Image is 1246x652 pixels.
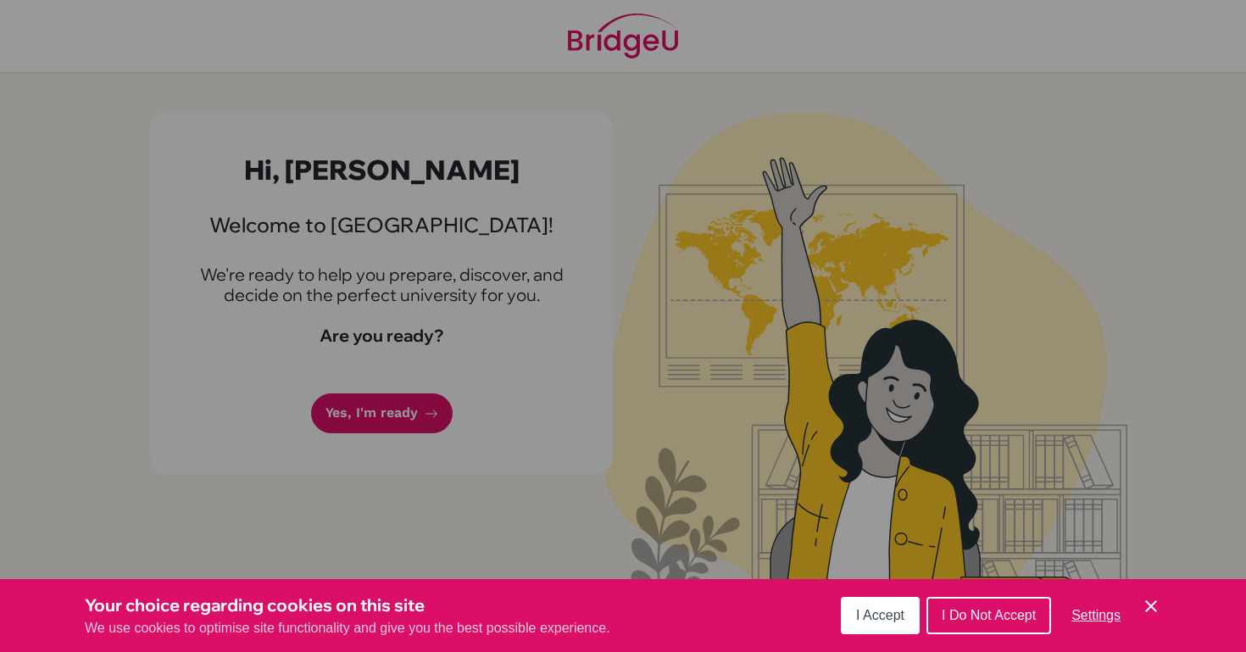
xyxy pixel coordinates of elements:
button: I Accept [841,597,920,634]
button: Settings [1058,599,1134,632]
button: I Do Not Accept [926,597,1051,634]
h3: Your choice regarding cookies on this site [85,593,610,618]
span: I Accept [856,608,904,622]
button: Save and close [1141,596,1161,616]
span: Settings [1071,608,1121,622]
p: We use cookies to optimise site functionality and give you the best possible experience. [85,618,610,638]
span: I Do Not Accept [942,608,1036,622]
